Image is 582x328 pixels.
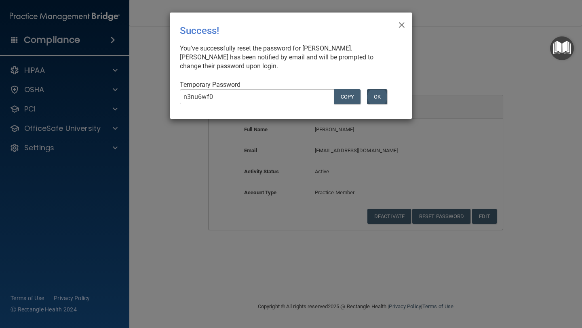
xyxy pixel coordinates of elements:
[334,89,361,104] button: COPY
[550,36,574,60] button: Open Resource Center
[398,16,405,32] span: ×
[367,89,387,104] button: OK
[180,44,396,71] div: You've successfully reset the password for [PERSON_NAME]. [PERSON_NAME] has been notified by emai...
[442,271,572,303] iframe: Drift Widget Chat Controller
[180,19,369,42] div: Success!
[180,81,240,88] span: Temporary Password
